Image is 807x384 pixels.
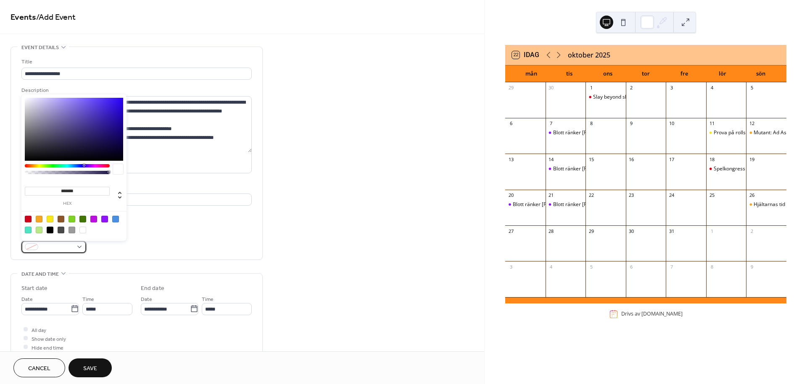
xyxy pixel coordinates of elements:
div: 27 [508,228,514,234]
span: / Add Event [36,9,76,26]
div: mån [512,65,550,82]
button: 22Idag [509,49,542,61]
div: #F5A623 [36,216,42,222]
div: Prova på rollspel: Slaying Dragons (åldrar 10 - 15 år) [706,129,746,136]
div: tis [550,65,588,82]
div: 6 [628,264,635,270]
span: Show date only [32,334,66,343]
div: 11 [709,120,715,127]
div: Blott ränker smida - Dimmor & Borgar (Poddprojekt) [546,201,586,208]
div: 12 [749,120,755,127]
a: Events [11,9,36,26]
div: Blott ränker [PERSON_NAME] - Dimmor & Borgar (Poddprojekt) [513,201,660,208]
a: [DOMAIN_NAME] [641,311,683,318]
div: Location [21,183,250,192]
div: #F8E71C [47,216,53,222]
span: Time [82,295,94,303]
div: 3 [668,85,675,91]
div: 4 [548,264,554,270]
span: Date [141,295,152,303]
div: Title [21,57,250,66]
div: #4A90E2 [112,216,119,222]
div: 2 [749,228,755,234]
div: sön [741,65,780,82]
div: 13 [508,156,514,162]
div: Blott ränker smida - Dimmor & Borgar (Poddprojekt) [546,165,586,172]
div: 19 [749,156,755,162]
div: 5 [588,264,594,270]
span: Hide end time [32,343,63,352]
div: Spelkongress 2025 [714,165,758,172]
span: Save [83,364,97,373]
div: #D0021B [25,216,32,222]
div: 8 [588,120,594,127]
div: Mutant: Ad Astra (Ungdomsgrupp för tjejer och icke-binära) [746,129,786,136]
div: 20 [508,192,514,199]
div: Spelkongress 2025 [706,165,746,172]
div: 5 [749,85,755,91]
div: #8B572A [58,216,64,222]
div: 4 [709,85,715,91]
div: 9 [749,264,755,270]
div: End date [141,284,164,293]
div: 8 [709,264,715,270]
div: Blott ränker smida - Dimmor & Borgar (Poddprojekt) [546,129,586,136]
div: 7 [548,120,554,127]
div: oktober 2025 [568,50,610,60]
div: 16 [628,156,635,162]
button: Save [69,358,112,377]
div: Blott ränker [PERSON_NAME] - Dimmor & Borgar (Poddprojekt) [553,201,701,208]
div: 23 [628,192,635,199]
div: 9 [628,120,635,127]
div: #9013FE [101,216,108,222]
div: Drivs av [621,311,683,318]
div: 3 [508,264,514,270]
div: 26 [749,192,755,199]
div: 10 [668,120,675,127]
div: 22 [588,192,594,199]
div: 14 [548,156,554,162]
span: Event details [21,43,59,52]
span: All day [32,326,46,334]
div: #FFFFFF [79,227,86,233]
div: #7ED321 [69,216,75,222]
div: 1 [709,228,715,234]
div: Blott ränker smida - Dimmor & Borgar (Poddprojekt) [505,201,546,208]
div: 1 [588,85,594,91]
span: Time [202,295,214,303]
div: Start date [21,284,47,293]
div: 29 [588,228,594,234]
div: 21 [548,192,554,199]
div: #4A4A4A [58,227,64,233]
div: Slay beyond slay - Heart: The City Beneath [585,94,626,101]
div: 17 [668,156,675,162]
div: Hjältarnas tid (Ungdomsgrupp för tjejer och icke-binära) [746,201,786,208]
span: Cancel [28,364,50,373]
div: Description [21,86,250,95]
div: 25 [709,192,715,199]
div: 31 [668,228,675,234]
div: 30 [548,85,554,91]
div: tor [627,65,665,82]
div: #B8E986 [36,227,42,233]
div: Blott ränker [PERSON_NAME] - Dimmor & Borgar (Poddprojekt) [553,165,701,172]
div: fre [665,65,703,82]
div: 29 [508,85,514,91]
div: #000000 [47,227,53,233]
div: lör [703,65,741,82]
div: #9B9B9B [69,227,75,233]
div: 15 [588,156,594,162]
div: 18 [709,156,715,162]
div: 28 [548,228,554,234]
button: Cancel [13,358,65,377]
div: Blott ränker [PERSON_NAME] - Dimmor & Borgar (Poddprojekt) [553,129,701,136]
div: #417505 [79,216,86,222]
div: 30 [628,228,635,234]
label: hex [25,201,110,206]
div: 6 [508,120,514,127]
div: 7 [668,264,675,270]
div: #50E3C2 [25,227,32,233]
div: 24 [668,192,675,199]
div: Slay beyond slay - Heart: The City Beneath [593,94,692,101]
